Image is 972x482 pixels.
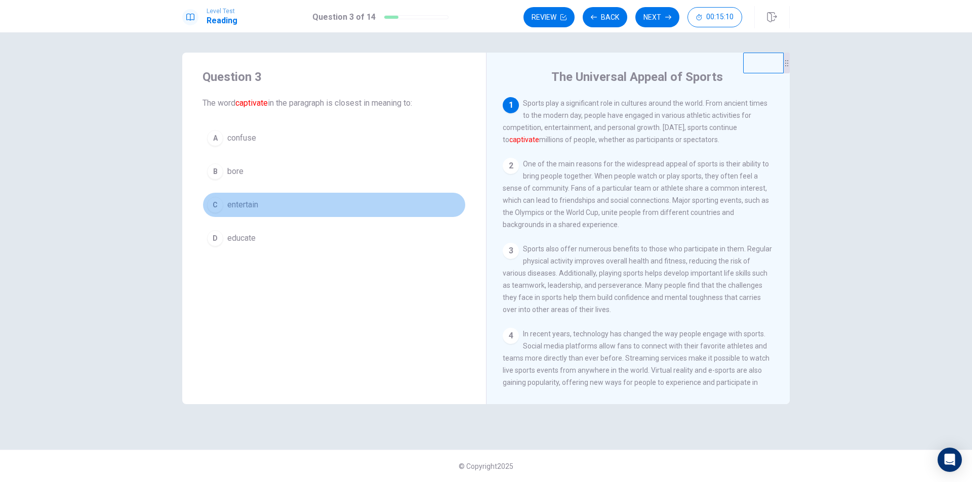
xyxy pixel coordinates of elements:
div: Open Intercom Messenger [938,448,962,472]
button: Review [523,7,575,27]
span: © Copyright 2025 [459,462,513,470]
span: confuse [227,132,256,144]
button: 00:15:10 [687,7,742,27]
div: D [207,230,223,246]
div: C [207,197,223,213]
span: entertain [227,199,258,211]
h4: Question 3 [202,69,466,85]
font: captivate [509,136,539,144]
span: 00:15:10 [706,13,734,21]
span: Sports play a significant role in cultures around the world. From ancient times to the modern day... [503,99,767,144]
h1: Question 3 of 14 [312,11,376,23]
div: 2 [503,158,519,174]
div: B [207,163,223,180]
button: Centertain [202,192,466,217]
font: captivate [235,98,268,108]
span: Sports also offer numerous benefits to those who participate in them. Regular physical activity i... [503,245,772,314]
span: One of the main reasons for the widespread appeal of sports is their ability to bring people toge... [503,160,769,229]
div: 3 [503,243,519,259]
button: Next [635,7,679,27]
div: 4 [503,328,519,344]
h1: Reading [207,15,237,27]
span: Level Test [207,8,237,15]
button: Bbore [202,159,466,184]
span: bore [227,165,244,178]
h4: The Universal Appeal of Sports [551,69,723,85]
span: The word in the paragraph is closest in meaning to: [202,97,466,109]
span: educate [227,232,256,244]
button: Deducate [202,226,466,251]
span: In recent years, technology has changed the way people engage with sports. Social media platforms... [503,330,769,399]
button: Aconfuse [202,125,466,151]
div: 1 [503,97,519,113]
button: Back [583,7,627,27]
div: A [207,130,223,146]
